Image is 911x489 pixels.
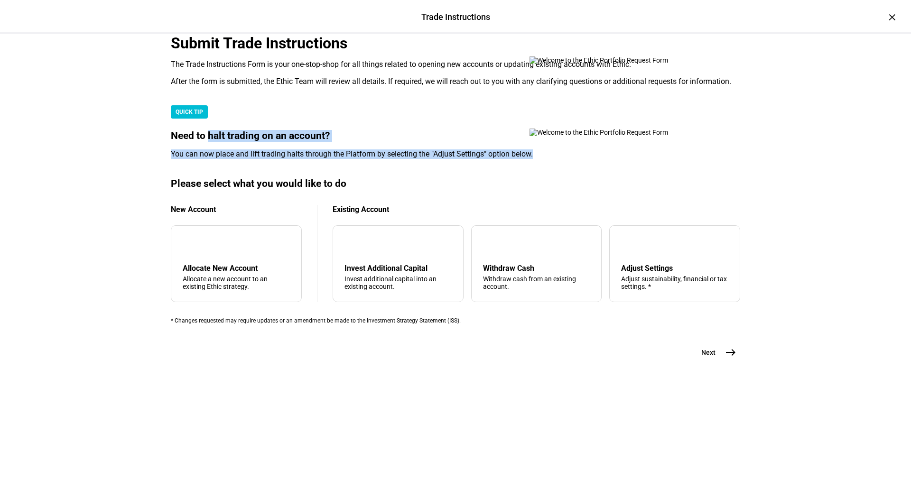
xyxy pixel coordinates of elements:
[725,347,736,358] mat-icon: east
[344,275,452,290] div: Invest additional capital into an existing account.
[185,239,196,250] mat-icon: add
[171,178,740,190] div: Please select what you would like to do
[171,317,740,324] div: * Changes requested may require updates or an amendment be made to the Investment Strategy Statem...
[171,105,208,119] div: QUICK TIP
[171,149,740,159] div: You can now place and lift trading halts through the Platform by selecting the "Adjust Settings" ...
[183,275,290,290] div: Allocate a new account to an existing Ethic strategy.
[171,130,740,142] div: Need to halt trading on an account?
[171,205,302,214] div: New Account
[621,275,728,290] div: Adjust sustainability, financial or tax settings. *
[421,11,490,23] div: Trade Instructions
[884,9,900,25] div: ×
[483,275,590,290] div: Withdraw cash from an existing account.
[621,237,636,252] mat-icon: tune
[183,264,290,273] div: Allocate New Account
[621,264,728,273] div: Adjust Settings
[344,264,452,273] div: Invest Additional Capital
[333,205,740,214] div: Existing Account
[483,264,590,273] div: Withdraw Cash
[530,56,700,64] img: Welcome to the Ethic Portfolio Request Form
[171,34,740,52] div: Submit Trade Instructions
[701,348,716,357] span: Next
[485,239,496,250] mat-icon: arrow_upward
[690,343,740,362] button: Next
[171,60,740,69] div: The Trade Instructions Form is your one-stop-shop for all things related to opening new accounts ...
[530,129,700,136] img: Welcome to the Ethic Portfolio Request Form
[171,77,740,86] div: After the form is submitted, the Ethic Team will review all details. If required, we will reach o...
[346,239,358,250] mat-icon: arrow_downward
